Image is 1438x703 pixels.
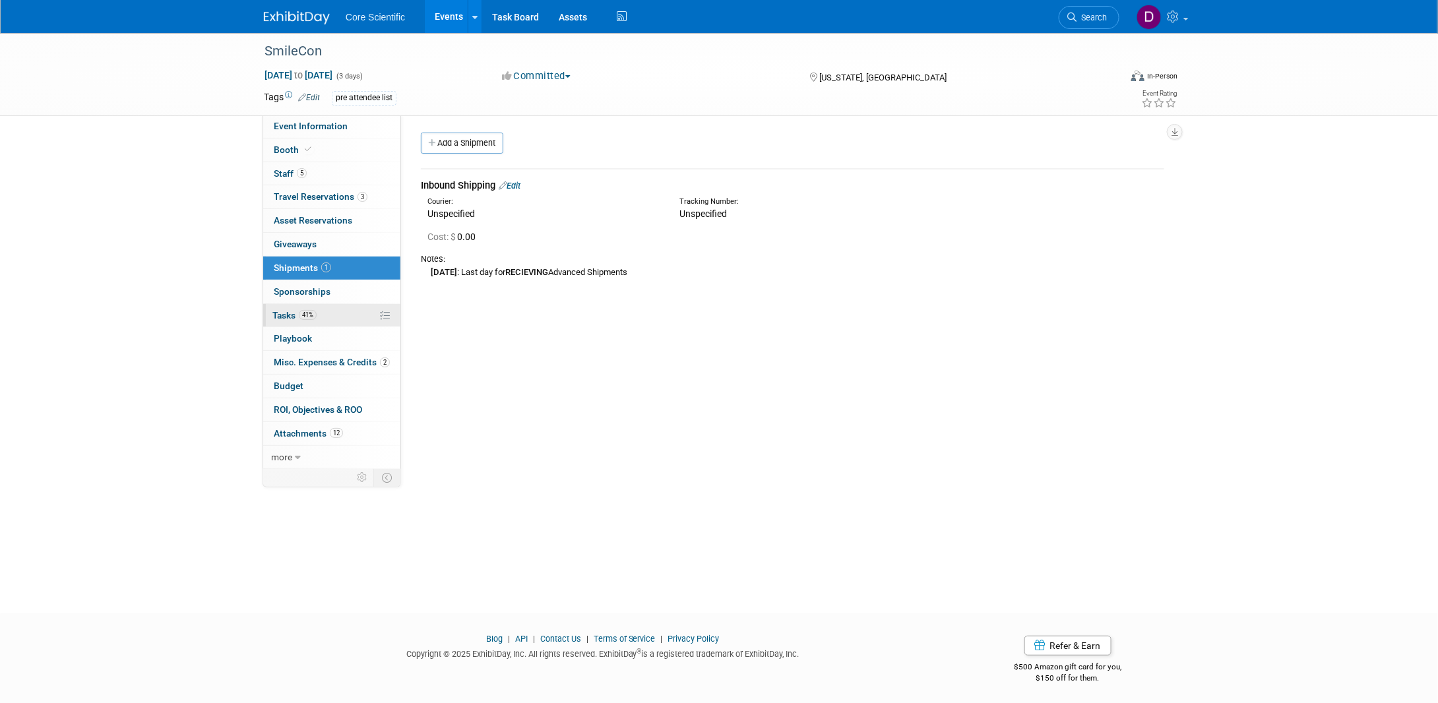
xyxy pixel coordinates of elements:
[1024,636,1111,656] a: Refer & Earn
[274,333,312,344] span: Playbook
[486,634,503,644] a: Blog
[421,133,503,154] a: Add a Shipment
[1059,6,1119,29] a: Search
[421,253,1164,265] div: Notes:
[421,265,1164,279] div: : Last day for Advanced Shipments
[274,191,367,202] span: Travel Reservations
[263,185,400,208] a: Travel Reservations3
[264,69,333,81] span: [DATE] [DATE]
[427,197,660,207] div: Courier:
[263,233,400,256] a: Giveaways
[499,181,520,191] a: Edit
[297,168,307,178] span: 5
[1042,69,1177,88] div: Event Format
[515,634,528,644] a: API
[679,208,727,219] span: Unspecified
[274,357,390,367] span: Misc. Expenses & Credits
[305,146,311,153] i: Booth reservation complete
[530,634,538,644] span: |
[358,192,367,202] span: 3
[351,469,374,486] td: Personalize Event Tab Strip
[1131,71,1144,81] img: Format-Inperson.png
[271,452,292,462] span: more
[637,648,642,655] sup: ®
[274,286,330,297] span: Sponsorships
[427,207,660,220] div: Unspecified
[260,40,1100,63] div: SmileCon
[274,121,348,131] span: Event Information
[346,12,405,22] span: Core Scientific
[298,93,320,102] a: Edit
[668,634,720,644] a: Privacy Policy
[505,634,513,644] span: |
[962,673,1175,684] div: $150 off for them.
[263,327,400,350] a: Playbook
[263,446,400,469] a: more
[264,11,330,24] img: ExhibitDay
[497,69,576,83] button: Committed
[374,469,401,486] td: Toggle Event Tabs
[1137,5,1162,30] img: Danielle Wiesemann
[274,168,307,179] span: Staff
[292,70,305,80] span: to
[274,262,331,273] span: Shipments
[427,231,481,242] span: 0.00
[1146,71,1177,81] div: In-Person
[274,144,314,155] span: Booth
[679,197,975,207] div: Tracking Number:
[321,262,331,272] span: 1
[263,162,400,185] a: Staff5
[421,179,1164,193] div: Inbound Shipping
[263,304,400,327] a: Tasks41%
[263,422,400,445] a: Attachments12
[274,381,303,391] span: Budget
[274,428,343,439] span: Attachments
[274,404,362,415] span: ROI, Objectives & ROO
[263,280,400,303] a: Sponsorships
[274,215,352,226] span: Asset Reservations
[263,398,400,421] a: ROI, Objectives & ROO
[272,310,317,321] span: Tasks
[427,231,457,242] span: Cost: $
[540,634,581,644] a: Contact Us
[263,375,400,398] a: Budget
[263,138,400,162] a: Booth
[962,653,1175,683] div: $500 Amazon gift card for you,
[505,267,548,277] b: RECIEVING
[380,357,390,367] span: 2
[330,428,343,438] span: 12
[594,634,656,644] a: Terms of Service
[263,209,400,232] a: Asset Reservations
[263,115,400,138] a: Event Information
[335,72,363,80] span: (3 days)
[264,645,942,660] div: Copyright © 2025 ExhibitDay, Inc. All rights reserved. ExhibitDay is a registered trademark of Ex...
[431,267,457,277] b: [DATE]
[299,310,317,320] span: 41%
[583,634,592,644] span: |
[263,257,400,280] a: Shipments1
[1077,13,1107,22] span: Search
[332,91,396,105] div: pre attendee list
[263,351,400,374] a: Misc. Expenses & Credits2
[1141,90,1177,97] div: Event Rating
[264,90,320,106] td: Tags
[819,73,947,82] span: [US_STATE], [GEOGRAPHIC_DATA]
[274,239,317,249] span: Giveaways
[658,634,666,644] span: |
